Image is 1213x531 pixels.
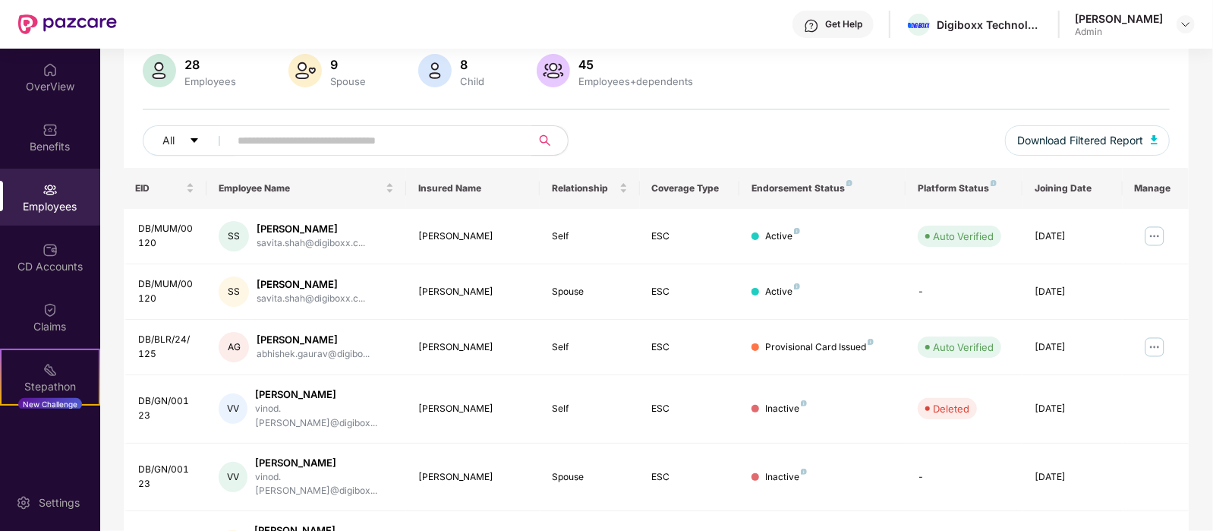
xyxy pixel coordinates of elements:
span: caret-down [189,135,200,147]
div: DB/GN/00123 [139,463,195,491]
div: Spouse [328,75,370,87]
div: SS [219,277,249,307]
div: Child [458,75,488,87]
div: VV [219,462,247,492]
div: Deleted [933,401,969,416]
div: Stepathon [2,379,99,394]
img: New Pazcare Logo [18,14,117,34]
img: svg+xml;base64,PHN2ZyB4bWxucz0iaHR0cDovL3d3dy53My5vcmcvMjAwMC9zdmciIHdpZHRoPSI4IiBoZWlnaHQ9IjgiIH... [801,400,807,406]
img: manageButton [1142,224,1167,248]
div: savita.shah@digiboxx.c... [257,236,365,251]
th: Coverage Type [640,168,740,209]
span: Download Filtered Report [1017,132,1143,149]
span: All [163,132,175,149]
div: New Challenge [18,398,82,410]
img: svg+xml;base64,PHN2ZyB4bWxucz0iaHR0cDovL3d3dy53My5vcmcvMjAwMC9zdmciIHhtbG5zOnhsaW5rPSJodHRwOi8vd3... [537,54,570,87]
div: vinod.[PERSON_NAME]@digibox... [255,470,395,499]
th: Employee Name [206,168,406,209]
img: svg+xml;base64,PHN2ZyB4bWxucz0iaHR0cDovL3d3dy53My5vcmcvMjAwMC9zdmciIHhtbG5zOnhsaW5rPSJodHRwOi8vd3... [143,54,176,87]
img: svg+xml;base64,PHN2ZyB4bWxucz0iaHR0cDovL3d3dy53My5vcmcvMjAwMC9zdmciIHdpZHRoPSI4IiBoZWlnaHQ9IjgiIH... [868,339,874,345]
img: svg+xml;base64,PHN2ZyB4bWxucz0iaHR0cDovL3d3dy53My5vcmcvMjAwMC9zdmciIHdpZHRoPSI4IiBoZWlnaHQ9IjgiIH... [794,283,800,289]
div: DB/GN/00123 [139,394,195,423]
img: svg+xml;base64,PHN2ZyBpZD0iSGVscC0zMngzMiIgeG1sbnM9Imh0dHA6Ly93d3cudzMub3JnLzIwMDAvc3ZnIiB3aWR0aD... [804,18,819,33]
img: svg+xml;base64,PHN2ZyBpZD0iQ0RfQWNjb3VudHMiIGRhdGEtbmFtZT0iQ0QgQWNjb3VudHMiIHhtbG5zPSJodHRwOi8vd3... [43,242,58,258]
img: svg+xml;base64,PHN2ZyBpZD0iRHJvcGRvd24tMzJ4MzIiIHhtbG5zPSJodHRwOi8vd3d3LnczLm9yZy8yMDAwL3N2ZyIgd2... [1180,18,1192,30]
td: - [906,264,1022,320]
img: svg+xml;base64,PHN2ZyBpZD0iU2V0dGluZy0yMHgyMCIgeG1sbnM9Imh0dHA6Ly93d3cudzMub3JnLzIwMDAvc3ZnIiB3aW... [16,495,31,510]
div: Active [765,285,800,299]
div: [PERSON_NAME] [255,456,395,470]
div: [PERSON_NAME] [257,333,370,347]
img: svg+xml;base64,PHN2ZyB4bWxucz0iaHR0cDovL3d3dy53My5vcmcvMjAwMC9zdmciIHdpZHRoPSI4IiBoZWlnaHQ9IjgiIH... [794,228,800,234]
div: [PERSON_NAME] [255,387,395,402]
span: search [531,134,560,147]
div: Settings [34,495,84,510]
div: [PERSON_NAME] [257,222,365,236]
th: Joining Date [1022,168,1123,209]
div: Auto Verified [933,229,994,244]
div: [DATE] [1035,340,1111,355]
th: EID [124,168,207,209]
div: Admin [1075,26,1163,38]
div: [PERSON_NAME] [418,285,527,299]
div: 9 [328,57,370,72]
div: [DATE] [1035,229,1111,244]
div: 28 [182,57,240,72]
div: ESC [652,470,728,485]
div: Provisional Card Issued [765,340,874,355]
div: [PERSON_NAME] [418,340,527,355]
div: [PERSON_NAME] [257,277,365,292]
div: Employees [182,75,240,87]
button: Download Filtered Report [1005,125,1170,156]
img: svg+xml;base64,PHN2ZyB4bWxucz0iaHR0cDovL3d3dy53My5vcmcvMjAwMC9zdmciIHdpZHRoPSI4IiBoZWlnaHQ9IjgiIH... [801,469,807,475]
div: [PERSON_NAME] [1075,11,1163,26]
img: manageButton [1142,335,1167,359]
div: Digiboxx Technologies And Digital India Private Limited [937,17,1043,32]
div: Inactive [765,470,807,485]
div: DB/MUM/00120 [139,222,195,251]
div: SS [219,221,249,251]
img: svg+xml;base64,PHN2ZyBpZD0iSG9tZSIgeG1sbnM9Imh0dHA6Ly93d3cudzMub3JnLzIwMDAvc3ZnIiB3aWR0aD0iMjAiIG... [43,62,58,77]
div: Employees+dependents [576,75,697,87]
td: - [906,444,1022,512]
div: Self [552,402,628,416]
th: Relationship [540,168,640,209]
img: svg+xml;base64,PHN2ZyB4bWxucz0iaHR0cDovL3d3dy53My5vcmcvMjAwMC9zdmciIHhtbG5zOnhsaW5rPSJodHRwOi8vd3... [1151,135,1158,144]
div: VV [219,394,247,424]
div: [PERSON_NAME] [418,402,527,416]
div: Self [552,340,628,355]
img: svg+xml;base64,PHN2ZyB4bWxucz0iaHR0cDovL3d3dy53My5vcmcvMjAwMC9zdmciIHdpZHRoPSI4IiBoZWlnaHQ9IjgiIH... [991,180,997,186]
img: svg+xml;base64,PHN2ZyBpZD0iQmVuZWZpdHMiIHhtbG5zPSJodHRwOi8vd3d3LnczLm9yZy8yMDAwL3N2ZyIgd2lkdGg9Ij... [43,122,58,137]
div: Self [552,229,628,244]
span: EID [136,182,184,194]
div: AG [219,332,249,362]
div: Active [765,229,800,244]
th: Insured Name [406,168,539,209]
div: Auto Verified [933,340,994,355]
div: ESC [652,340,728,355]
div: Spouse [552,285,628,299]
div: DB/BLR/24/125 [139,333,195,362]
div: DB/MUM/00120 [139,277,195,306]
img: svg+xml;base64,PHN2ZyBpZD0iQ2xhaW0iIHhtbG5zPSJodHRwOi8vd3d3LnczLm9yZy8yMDAwL3N2ZyIgd2lkdGg9IjIwIi... [43,302,58,318]
div: Endorsement Status [751,182,893,194]
img: svg+xml;base64,PHN2ZyB4bWxucz0iaHR0cDovL3d3dy53My5vcmcvMjAwMC9zdmciIHdpZHRoPSIyMSIgaGVpZ2h0PSIyMC... [43,362,58,378]
img: DiGiBoXX_Logo_Blue-01.png [908,23,930,28]
button: search [531,125,569,156]
div: abhishek.gaurav@digibo... [257,347,370,362]
div: Platform Status [918,182,1010,194]
div: [DATE] [1035,402,1111,416]
img: svg+xml;base64,PHN2ZyBpZD0iRW1wbG95ZWVzIiB4bWxucz0iaHR0cDovL3d3dy53My5vcmcvMjAwMC9zdmciIHdpZHRoPS... [43,182,58,198]
div: 45 [576,57,697,72]
div: ESC [652,285,728,299]
img: svg+xml;base64,PHN2ZyB4bWxucz0iaHR0cDovL3d3dy53My5vcmcvMjAwMC9zdmciIHhtbG5zOnhsaW5rPSJodHRwOi8vd3... [418,54,452,87]
div: Get Help [825,18,862,30]
div: [PERSON_NAME] [418,229,527,244]
div: ESC [652,402,728,416]
img: svg+xml;base64,PHN2ZyB4bWxucz0iaHR0cDovL3d3dy53My5vcmcvMjAwMC9zdmciIHdpZHRoPSI4IiBoZWlnaHQ9IjgiIH... [846,180,852,186]
span: Employee Name [219,182,383,194]
div: 8 [458,57,488,72]
div: savita.shah@digiboxx.c... [257,292,365,306]
img: svg+xml;base64,PHN2ZyB4bWxucz0iaHR0cDovL3d3dy53My5vcmcvMjAwMC9zdmciIHhtbG5zOnhsaW5rPSJodHRwOi8vd3... [288,54,322,87]
div: Inactive [765,402,807,416]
